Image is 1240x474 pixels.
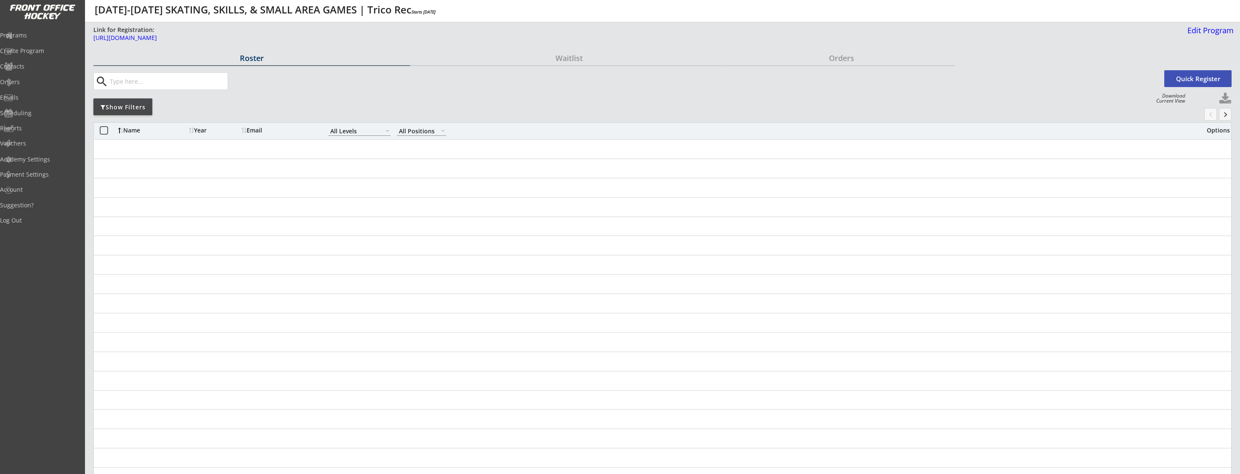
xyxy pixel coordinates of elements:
[93,35,518,41] div: [URL][DOMAIN_NAME]
[189,127,239,133] div: Year
[411,54,728,62] div: Waitlist
[1184,26,1234,41] a: Edit Program
[1152,93,1185,103] div: Download Current View
[1164,70,1232,87] button: Quick Register
[242,127,317,133] div: Email
[1219,93,1232,105] button: Click to download full roster. Your browser settings may try to block it, check your security set...
[1219,108,1232,121] button: keyboard_arrow_right
[93,26,156,34] div: Link for Registration:
[95,75,109,88] button: search
[118,127,187,133] div: Name
[93,103,152,111] div: Show Filters
[108,73,228,90] input: Type here...
[1204,108,1217,121] button: chevron_left
[1184,26,1234,34] div: Edit Program
[1200,127,1230,133] div: Options
[93,54,410,62] div: Roster
[93,35,518,45] a: [URL][DOMAIN_NAME]
[728,54,955,62] div: Orders
[412,9,435,15] em: Starts [DATE]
